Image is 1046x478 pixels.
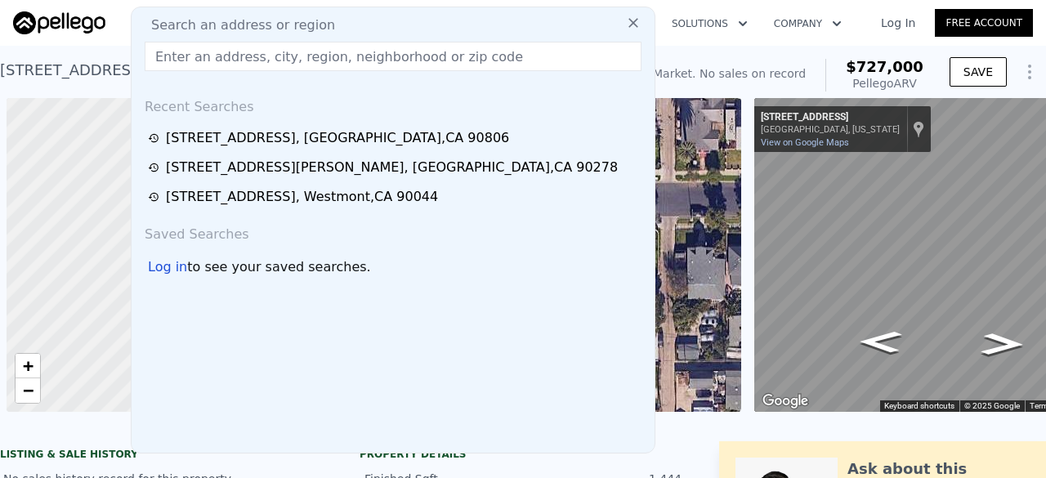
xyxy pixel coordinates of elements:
[963,328,1043,360] path: Go West, E 19th St
[23,380,34,400] span: −
[148,158,643,177] a: [STREET_ADDRESS][PERSON_NAME], [GEOGRAPHIC_DATA],CA 90278
[16,354,40,378] a: Zoom in
[761,124,900,135] div: [GEOGRAPHIC_DATA], [US_STATE]
[138,16,335,35] span: Search an address or region
[964,401,1020,410] span: © 2025 Google
[633,65,806,82] div: Off Market. No sales on record
[659,9,761,38] button: Solutions
[1013,56,1046,88] button: Show Options
[166,158,618,177] div: [STREET_ADDRESS][PERSON_NAME] , [GEOGRAPHIC_DATA] , CA 90278
[23,355,34,376] span: +
[761,137,849,148] a: View on Google Maps
[761,111,900,124] div: [STREET_ADDRESS]
[16,378,40,403] a: Zoom out
[913,120,924,138] a: Show location on map
[846,75,923,92] div: Pellego ARV
[758,391,812,412] a: Open this area in Google Maps (opens a new window)
[138,212,648,251] div: Saved Searches
[950,57,1007,87] button: SAVE
[187,257,370,277] span: to see your saved searches.
[166,187,438,207] div: [STREET_ADDRESS] , Westmont , CA 90044
[360,448,686,461] div: Property details
[145,42,641,71] input: Enter an address, city, region, neighborhood or zip code
[13,11,105,34] img: Pellego
[935,9,1033,37] a: Free Account
[148,128,643,148] a: [STREET_ADDRESS], [GEOGRAPHIC_DATA],CA 90806
[841,326,920,359] path: Go East, E 19th St
[761,9,855,38] button: Company
[148,257,187,277] div: Log in
[884,400,954,412] button: Keyboard shortcuts
[148,187,643,207] a: [STREET_ADDRESS], Westmont,CA 90044
[846,58,923,75] span: $727,000
[166,128,509,148] div: [STREET_ADDRESS] , [GEOGRAPHIC_DATA] , CA 90806
[861,15,935,31] a: Log In
[138,84,648,123] div: Recent Searches
[758,391,812,412] img: Google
